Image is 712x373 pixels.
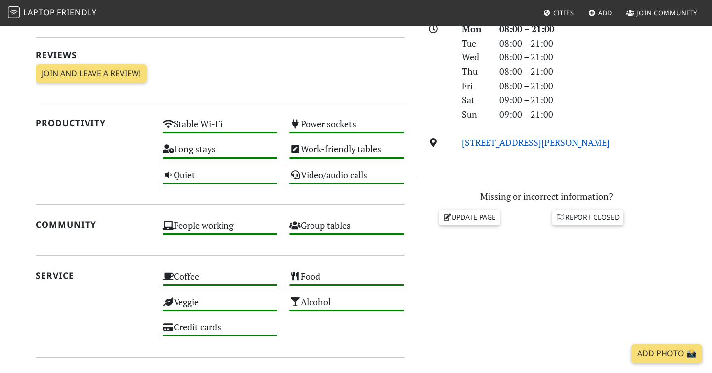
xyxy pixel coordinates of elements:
a: Add [584,4,617,22]
div: Tue [456,36,493,50]
a: Join and leave a review! [36,64,147,83]
div: 08:00 – 21:00 [493,36,682,50]
a: LaptopFriendly LaptopFriendly [8,4,97,22]
a: Update page [439,210,500,225]
img: LaptopFriendly [8,6,20,18]
div: Credit cards [157,319,284,344]
div: Sun [456,107,493,122]
div: Coffee [157,268,284,293]
h2: Community [36,219,151,230]
div: Stable Wi-Fi [157,116,284,141]
span: Join Community [636,8,697,17]
a: Report closed [552,210,623,225]
div: 09:00 – 21:00 [493,93,682,107]
h2: Service [36,270,151,280]
div: People working [157,217,284,242]
h2: Reviews [36,50,404,60]
div: Power sockets [283,116,410,141]
div: Work-friendly tables [283,141,410,166]
div: Group tables [283,217,410,242]
div: 08:00 – 21:00 [493,79,682,93]
div: Wed [456,50,493,64]
div: 08:00 – 21:00 [493,50,682,64]
div: Thu [456,64,493,79]
div: Fri [456,79,493,93]
div: Video/audio calls [283,167,410,192]
span: Add [598,8,613,17]
a: [STREET_ADDRESS][PERSON_NAME] [462,137,610,148]
div: Quiet [157,167,284,192]
span: Laptop [23,7,55,18]
div: 09:00 – 21:00 [493,107,682,122]
h2: Productivity [36,118,151,128]
div: Sat [456,93,493,107]
a: Cities [539,4,578,22]
div: Veggie [157,294,284,319]
div: Food [283,268,410,293]
div: Long stays [157,141,284,166]
div: Mon [456,22,493,36]
a: Join Community [623,4,701,22]
div: 08:00 – 21:00 [493,22,682,36]
span: Friendly [57,7,96,18]
span: Cities [553,8,574,17]
p: Missing or incorrect information? [416,189,676,204]
div: Alcohol [283,294,410,319]
div: 08:00 – 21:00 [493,64,682,79]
